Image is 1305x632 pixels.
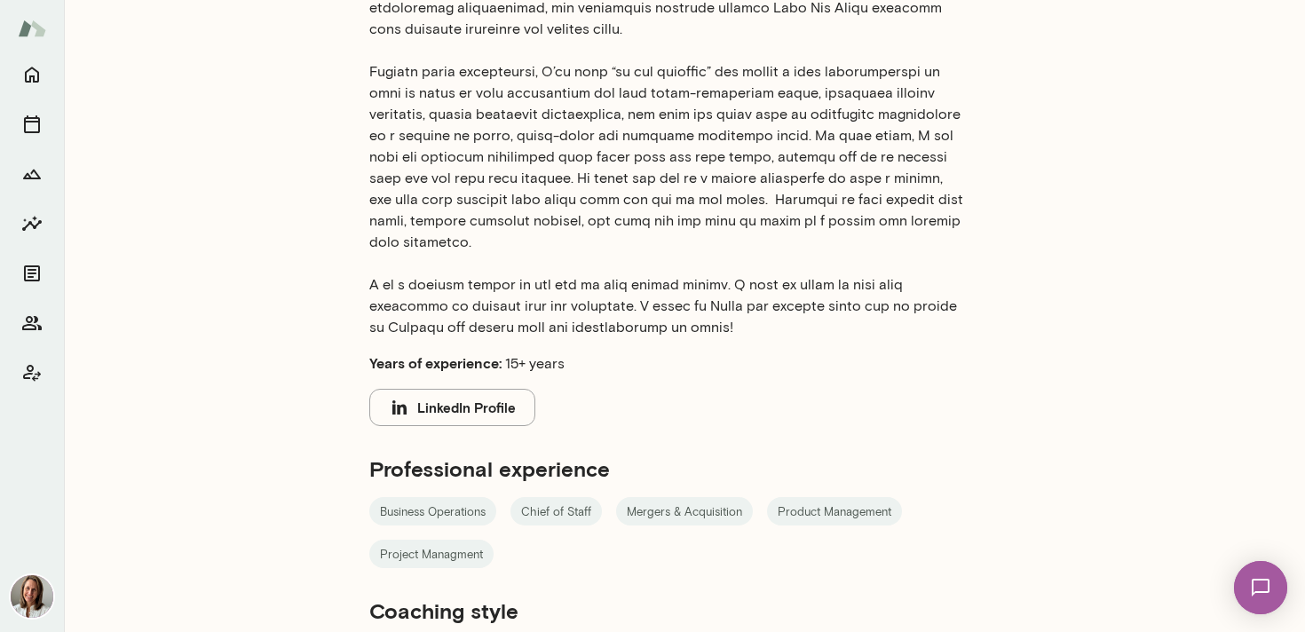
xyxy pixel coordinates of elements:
[369,546,494,564] span: Project Managment
[616,503,753,521] span: Mergers & Acquisition
[369,596,966,625] h5: Coaching style
[369,389,535,426] button: LinkedIn Profile
[510,503,602,521] span: Chief of Staff
[14,107,50,142] button: Sessions
[369,503,496,521] span: Business Operations
[11,575,53,618] img: Andrea Mayendia
[369,354,502,371] b: Years of experience:
[14,156,50,192] button: Growth Plan
[369,352,966,375] p: 15+ years
[14,57,50,92] button: Home
[14,256,50,291] button: Documents
[14,206,50,241] button: Insights
[14,305,50,341] button: Members
[369,454,966,483] h5: Professional experience
[14,355,50,391] button: Client app
[767,503,902,521] span: Product Management
[18,12,46,45] img: Mento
